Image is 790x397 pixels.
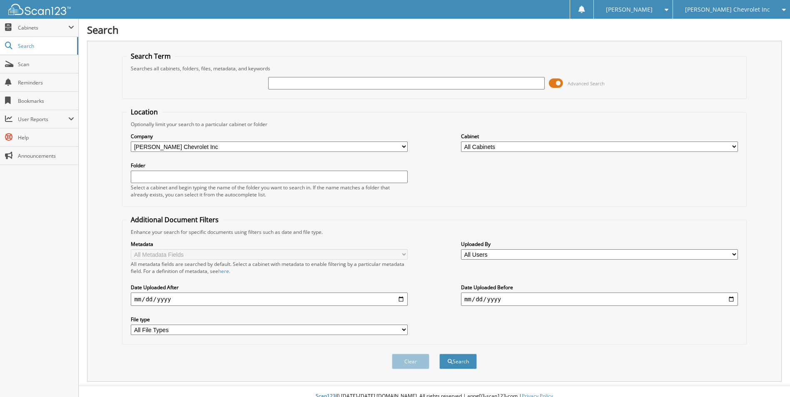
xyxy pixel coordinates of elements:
[461,284,738,291] label: Date Uploaded Before
[18,79,74,86] span: Reminders
[568,80,605,87] span: Advanced Search
[18,134,74,141] span: Help
[461,293,738,306] input: end
[127,65,742,72] div: Searches all cabinets, folders, files, metadata, and keywords
[131,133,408,140] label: Company
[131,316,408,323] label: File type
[131,241,408,248] label: Metadata
[131,284,408,291] label: Date Uploaded After
[18,61,74,68] span: Scan
[127,121,742,128] div: Optionally limit your search to a particular cabinet or folder
[131,261,408,275] div: All metadata fields are searched by default. Select a cabinet with metadata to enable filtering b...
[18,116,68,123] span: User Reports
[439,354,477,369] button: Search
[18,97,74,104] span: Bookmarks
[127,52,175,61] legend: Search Term
[461,241,738,248] label: Uploaded By
[218,268,229,275] a: here
[461,133,738,140] label: Cabinet
[18,152,74,159] span: Announcements
[127,107,162,117] legend: Location
[131,293,408,306] input: start
[392,354,429,369] button: Clear
[685,7,770,12] span: [PERSON_NAME] Chevrolet Inc
[18,42,73,50] span: Search
[87,23,782,37] h1: Search
[131,162,408,169] label: Folder
[18,24,68,31] span: Cabinets
[8,4,71,15] img: scan123-logo-white.svg
[131,184,408,198] div: Select a cabinet and begin typing the name of the folder you want to search in. If the name match...
[606,7,653,12] span: [PERSON_NAME]
[127,228,742,236] div: Enhance your search for specific documents using filters such as date and file type.
[127,215,223,224] legend: Additional Document Filters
